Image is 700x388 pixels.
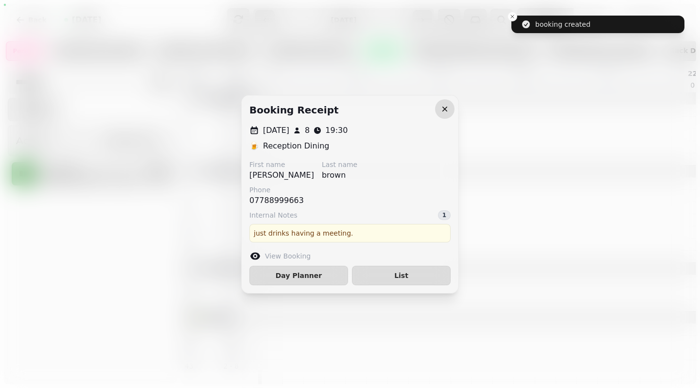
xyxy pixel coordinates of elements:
[263,140,329,152] p: Reception Dining
[249,210,297,220] span: Internal Notes
[249,185,304,195] label: Phone
[265,251,311,261] label: View Booking
[352,266,451,285] button: List
[249,195,304,206] p: 07788999663
[325,125,348,136] p: 19:30
[263,125,289,136] p: [DATE]
[249,266,348,285] button: Day Planner
[249,160,314,169] label: First name
[249,103,339,117] h2: Booking receipt
[360,272,442,279] span: List
[249,169,314,181] p: [PERSON_NAME]
[249,140,259,152] p: 🍺
[438,210,451,220] div: 1
[249,224,451,242] div: just drinks having a meeting.
[322,160,357,169] label: Last name
[305,125,310,136] p: 8
[258,272,340,279] span: Day Planner
[322,169,357,181] p: brown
